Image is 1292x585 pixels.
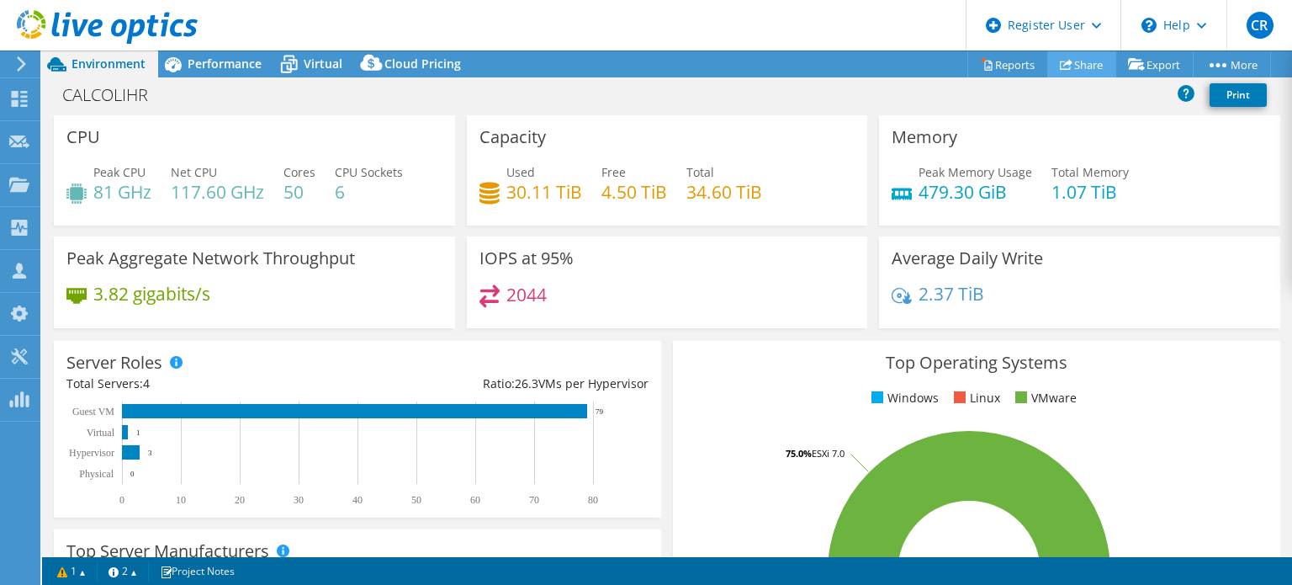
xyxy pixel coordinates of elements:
[967,51,1048,77] a: Reports
[479,249,574,268] h3: IOPS at 95%
[506,164,535,180] span: Used
[171,183,264,201] h4: 117.60 GHz
[470,494,480,506] text: 60
[72,406,114,417] text: Guest VM
[335,164,403,180] span: CPU Sockets
[171,164,217,180] span: Net CPU
[1051,183,1129,201] h4: 1.07 TiB
[97,561,149,582] a: 2
[686,354,1268,372] h3: Top Operating Systems
[479,128,546,146] h3: Capacity
[66,128,100,146] h3: CPU
[1011,389,1077,407] li: VMware
[66,375,357,393] div: Total Servers:
[601,164,626,180] span: Free
[601,183,667,201] h4: 4.50 TiB
[188,56,262,72] span: Performance
[66,542,269,561] h3: Top Server Manufacturers
[1247,12,1273,39] span: CR
[1047,51,1116,77] a: Share
[686,183,762,201] h4: 34.60 TiB
[304,56,342,72] span: Virtual
[136,428,140,437] text: 1
[148,561,246,582] a: Project Notes
[235,494,245,506] text: 20
[148,449,152,457] text: 3
[93,285,210,303] h4: 3.82 gigabits/s
[66,249,355,268] h3: Peak Aggregate Network Throughput
[384,56,461,72] span: Cloud Pricing
[87,427,115,439] text: Virtual
[93,183,151,201] h4: 81 GHz
[1115,51,1194,77] a: Export
[93,164,146,180] span: Peak CPU
[867,389,939,407] li: Windows
[119,494,124,506] text: 0
[69,447,114,459] text: Hypervisor
[919,164,1032,180] span: Peak Memory Usage
[71,56,146,72] span: Environment
[352,494,363,506] text: 40
[66,354,162,372] h3: Server Roles
[892,128,957,146] h3: Memory
[786,447,812,460] tspan: 75.0%
[1210,83,1267,107] a: Print
[588,494,598,506] text: 80
[411,494,421,506] text: 50
[1193,51,1271,77] a: More
[294,494,304,506] text: 30
[143,375,150,391] span: 4
[130,470,135,478] text: 0
[1051,164,1129,180] span: Total Memory
[919,183,1032,201] h4: 479.30 GiB
[1141,18,1157,33] svg: \n
[596,407,604,416] text: 79
[529,494,539,506] text: 70
[335,183,403,201] h4: 6
[515,375,538,391] span: 26.3
[45,561,98,582] a: 1
[506,183,582,201] h4: 30.11 TiB
[176,494,186,506] text: 10
[357,375,649,393] div: Ratio: VMs per Hypervisor
[79,468,114,480] text: Physical
[283,183,315,201] h4: 50
[812,447,845,460] tspan: ESXi 7.0
[55,86,174,104] h1: CALCOLIHR
[919,285,984,303] h4: 2.37 TiB
[506,285,547,304] h4: 2044
[283,164,315,180] span: Cores
[892,249,1043,268] h3: Average Daily Write
[686,164,714,180] span: Total
[950,389,1000,407] li: Linux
